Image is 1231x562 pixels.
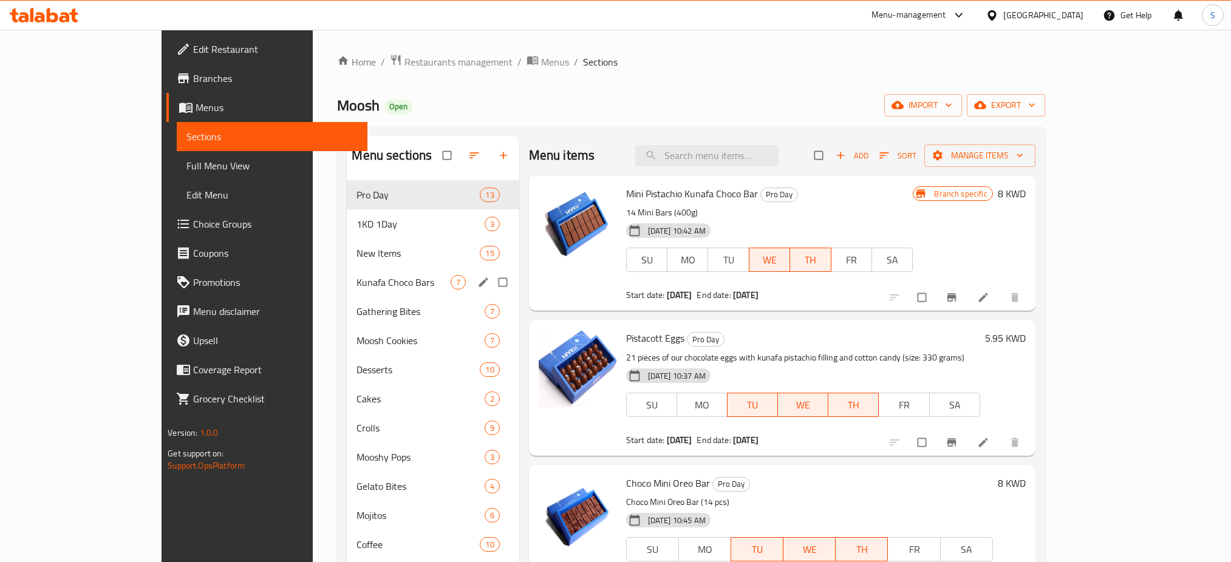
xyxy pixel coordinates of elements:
[1210,8,1215,22] span: S
[687,333,724,347] span: Pro Day
[910,286,936,309] span: Select to update
[754,251,785,269] span: WE
[177,122,367,151] a: Sections
[166,64,367,93] a: Branches
[384,100,412,114] div: Open
[539,330,616,407] img: Pistacott Eggs
[632,251,663,269] span: SU
[200,425,219,441] span: 1.0.0
[626,205,913,220] p: 14 Mini Bars (400g)
[356,275,450,289] span: Kunafa Choco Bars
[347,530,519,559] div: Coffee10
[998,185,1026,202] h6: 8 KWD
[356,537,480,552] div: Coffee
[347,297,519,326] div: Gathering Bites7
[998,475,1026,492] h6: 8 KWD
[356,217,484,231] span: 1KD 1Day
[749,248,790,272] button: WE
[356,450,484,464] span: Mooshy Pops
[347,413,519,442] div: Crolls9
[168,458,245,473] a: Support.OpsPlatform
[783,396,824,414] span: WE
[193,275,358,289] span: Promotions
[193,42,358,56] span: Edit Restaurant
[166,239,367,268] a: Coupons
[938,429,967,456] button: Branch-specific-item
[1001,284,1031,311] button: delete
[887,537,940,561] button: FR
[356,479,484,493] span: Gelato Bites
[731,537,783,561] button: TU
[485,393,499,405] span: 2
[977,98,1035,113] span: export
[356,304,484,319] span: Gathering Bites
[485,450,500,464] div: items
[879,149,916,163] span: Sort
[356,246,480,260] span: New Items
[347,180,519,209] div: Pro Day13
[485,421,500,435] div: items
[836,251,867,269] span: FR
[356,391,484,406] span: Cakes
[938,284,967,311] button: Branch-specific-item
[877,251,908,269] span: SA
[626,432,665,448] span: Start date:
[347,355,519,384] div: Desserts10
[485,452,499,463] span: 3
[667,432,692,448] b: [DATE]
[485,481,499,492] span: 4
[435,144,461,167] span: Select all sections
[485,335,499,347] span: 7
[529,146,595,164] h2: Menu items
[929,393,980,417] button: SA
[337,54,1045,70] nav: breadcrumb
[836,537,888,561] button: TH
[788,541,831,558] span: WE
[186,188,358,202] span: Edit Menu
[356,333,484,348] span: Moosh Cookies
[795,251,826,269] span: TH
[384,101,412,112] span: Open
[790,248,831,272] button: TH
[687,332,725,347] div: Pro Day
[643,515,711,526] span: [DATE] 10:45 AM
[168,425,197,441] span: Version:
[626,495,993,510] p: Choco Mini Oreo Bar (14 pcs)
[626,393,677,417] button: SU
[356,362,480,377] div: Desserts
[1003,8,1083,22] div: [GEOGRAPHIC_DATA]
[836,149,868,163] span: Add
[347,442,519,472] div: Mooshy Pops3
[480,246,499,260] div: items
[356,421,484,435] span: Crolls
[878,393,929,417] button: FR
[186,158,358,173] span: Full Menu View
[760,188,798,202] div: Pro Day
[807,144,833,167] span: Select section
[778,393,828,417] button: WE
[929,188,992,200] span: Branch specific
[713,477,749,491] span: Pro Day
[177,151,367,180] a: Full Menu View
[910,431,936,454] span: Select to update
[632,396,672,414] span: SU
[946,541,988,558] span: SA
[677,393,728,417] button: MO
[831,248,872,272] button: FR
[485,217,500,231] div: items
[833,146,871,165] span: Add item
[626,248,667,272] button: SU
[833,146,871,165] button: Add
[193,246,358,260] span: Coupons
[539,185,616,263] img: Mini Pistachio Kunafa Choco Bar
[347,326,519,355] div: Moosh Cookies7
[480,189,499,201] span: 13
[977,291,992,303] a: Edit menu item
[643,225,711,237] span: [DATE] 10:42 AM
[876,146,919,165] button: Sort
[736,541,779,558] span: TU
[733,432,759,448] b: [DATE]
[347,268,519,297] div: Kunafa Choco Bars7edit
